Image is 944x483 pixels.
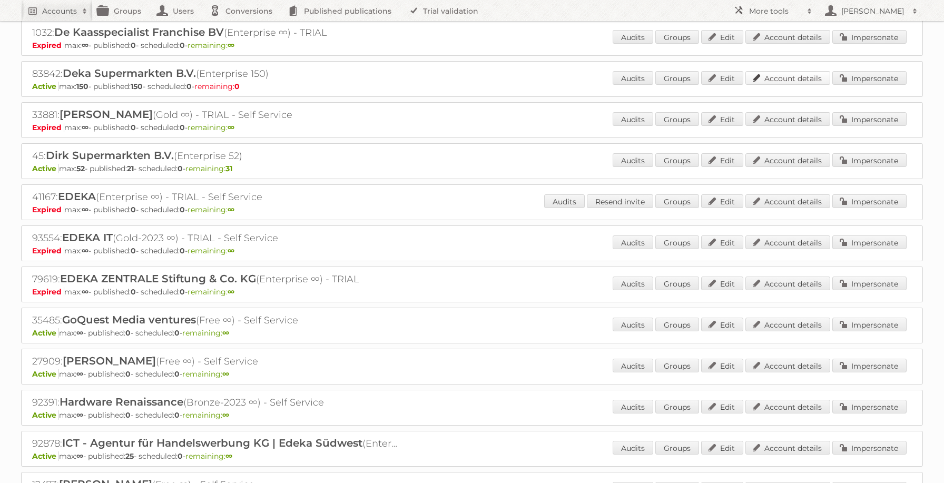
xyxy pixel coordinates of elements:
strong: 0 [234,82,240,91]
a: Impersonate [832,235,907,249]
strong: 150 [131,82,143,91]
strong: ∞ [228,205,234,214]
a: Edit [701,359,743,372]
strong: 21 [127,164,134,173]
a: Edit [701,194,743,208]
a: Account details [745,71,830,85]
a: Impersonate [832,318,907,331]
a: Audits [613,441,653,455]
a: Impersonate [832,30,907,44]
strong: 0 [174,328,180,338]
strong: ∞ [76,328,83,338]
p: max: - published: - scheduled: - [32,246,912,255]
a: Account details [745,153,830,167]
span: remaining: [188,205,234,214]
strong: 0 [131,287,136,297]
strong: 0 [125,410,131,420]
a: Groups [655,112,699,126]
h2: Accounts [42,6,77,16]
span: EDEKA IT [62,231,113,244]
span: EDEKA [58,190,96,203]
strong: ∞ [82,287,88,297]
h2: More tools [749,6,802,16]
a: Account details [745,359,830,372]
a: Edit [701,400,743,413]
span: [PERSON_NAME] [60,108,153,121]
span: Hardware Renaissance [60,396,183,408]
span: remaining: [182,369,229,379]
a: Account details [745,400,830,413]
strong: ∞ [228,287,234,297]
span: Expired [32,123,64,132]
strong: 0 [180,41,185,50]
strong: 0 [180,287,185,297]
h2: [PERSON_NAME] [839,6,907,16]
a: Account details [745,277,830,290]
span: remaining: [185,164,232,173]
h2: 93554: (Gold-2023 ∞) - TRIAL - Self Service [32,231,401,245]
span: remaining: [194,82,240,91]
span: remaining: [188,246,234,255]
p: max: - published: - scheduled: - [32,123,912,132]
strong: 0 [174,410,180,420]
a: Audits [613,277,653,290]
h2: 41167: (Enterprise ∞) - TRIAL - Self Service [32,190,401,204]
strong: 0 [180,205,185,214]
p: max: - published: - scheduled: - [32,328,912,338]
a: Groups [655,318,699,331]
p: max: - published: - scheduled: - [32,287,912,297]
a: Groups [655,277,699,290]
a: Resend invite [587,194,653,208]
p: max: - published: - scheduled: - [32,410,912,420]
span: Dirk Supermarkten B.V. [46,149,174,162]
a: Account details [745,30,830,44]
a: Impersonate [832,277,907,290]
a: Impersonate [832,441,907,455]
a: Audits [613,400,653,413]
a: Account details [745,235,830,249]
p: max: - published: - scheduled: - [32,41,912,50]
span: [PERSON_NAME] [63,354,156,367]
span: Active [32,164,59,173]
a: Edit [701,235,743,249]
strong: ∞ [82,41,88,50]
strong: 0 [125,369,131,379]
a: Groups [655,235,699,249]
span: EDEKA ZENTRALE Stiftung & Co. KG [60,272,256,285]
strong: ∞ [76,451,83,461]
a: Edit [701,318,743,331]
span: Deka Supermarkten B.V. [63,67,196,80]
p: max: - published: - scheduled: - [32,451,912,461]
span: ICT - Agentur für Handelswerbung KG | Edeka Südwest [62,437,362,449]
a: Groups [655,359,699,372]
h2: 27909: (Free ∞) - Self Service [32,354,401,368]
a: Audits [613,318,653,331]
a: Audits [544,194,585,208]
a: Audits [613,112,653,126]
strong: ∞ [222,410,229,420]
strong: ∞ [82,246,88,255]
a: Groups [655,30,699,44]
h2: 92878: (Enterprise ∞) - TRIAL [32,437,401,450]
strong: 31 [225,164,232,173]
strong: 0 [125,328,131,338]
h2: 92391: (Bronze-2023 ∞) - Self Service [32,396,401,409]
a: Impersonate [832,400,907,413]
strong: ∞ [222,328,229,338]
a: Account details [745,112,830,126]
p: max: - published: - scheduled: - [32,82,912,91]
a: Edit [701,112,743,126]
span: Active [32,82,59,91]
strong: ∞ [222,369,229,379]
span: Active [32,328,59,338]
strong: 0 [180,123,185,132]
a: Account details [745,441,830,455]
strong: 0 [178,451,183,461]
strong: ∞ [82,123,88,132]
h2: 83842: (Enterprise 150) [32,67,401,81]
a: Impersonate [832,153,907,167]
strong: ∞ [228,246,234,255]
span: remaining: [185,451,232,461]
span: Expired [32,246,64,255]
strong: 0 [186,82,192,91]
